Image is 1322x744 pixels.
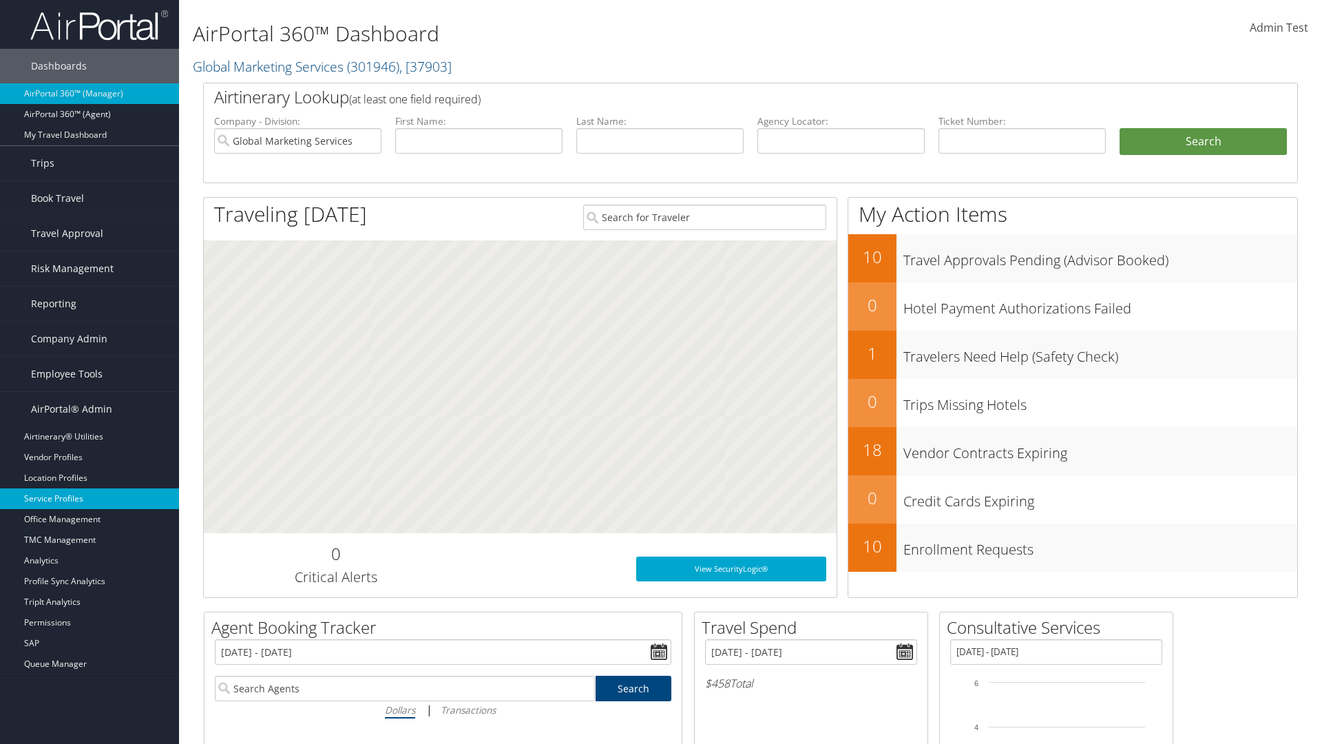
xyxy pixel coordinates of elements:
h2: 1 [848,342,896,365]
h2: Airtinerary Lookup [214,85,1196,109]
span: AirPortal® Admin [31,392,112,426]
span: Admin Test [1250,20,1308,35]
a: Search [596,676,672,701]
a: 0Trips Missing Hotels [848,379,1297,427]
h6: Total [705,676,917,691]
h2: 0 [848,390,896,413]
a: 1Travelers Need Help (Safety Check) [848,331,1297,379]
i: Dollars [385,703,415,716]
label: Ticket Number: [938,114,1106,128]
a: 18Vendor Contracts Expiring [848,427,1297,475]
h3: Travel Approvals Pending (Advisor Booked) [903,244,1297,270]
h3: Travelers Need Help (Safety Check) [903,340,1297,366]
h1: Traveling [DATE] [214,200,367,229]
a: 10Enrollment Requests [848,524,1297,572]
span: Reporting [31,287,76,321]
span: Book Travel [31,181,84,216]
span: Travel Approval [31,216,103,251]
span: Employee Tools [31,357,103,391]
tspan: 4 [974,723,978,732]
h2: Consultative Services [947,616,1173,639]
a: Global Marketing Services [193,57,452,76]
label: Agency Locator: [757,114,925,128]
label: Company - Division: [214,114,381,128]
tspan: 6 [974,679,978,688]
span: Company Admin [31,322,107,356]
button: Search [1120,128,1287,156]
label: First Name: [395,114,563,128]
label: Last Name: [576,114,744,128]
h3: Hotel Payment Authorizations Failed [903,292,1297,318]
h3: Trips Missing Hotels [903,389,1297,415]
h2: Agent Booking Tracker [211,616,682,639]
a: 10Travel Approvals Pending (Advisor Booked) [848,234,1297,282]
h2: Travel Spend [702,616,927,639]
h2: 10 [848,535,896,558]
h2: 0 [848,293,896,317]
h1: My Action Items [848,200,1297,229]
a: View SecurityLogic® [636,557,826,581]
h3: Vendor Contracts Expiring [903,437,1297,463]
h3: Critical Alerts [214,568,457,587]
h2: 18 [848,438,896,462]
span: , [ 37903 ] [399,57,452,76]
h2: 0 [848,486,896,510]
span: $458 [705,676,730,691]
h2: 10 [848,245,896,269]
h3: Credit Cards Expiring [903,485,1297,511]
div: | [215,701,671,719]
img: airportal-logo.png [30,9,168,41]
i: Transactions [441,703,496,716]
h1: AirPortal 360™ Dashboard [193,19,936,48]
span: (at least one field required) [349,92,481,107]
span: Dashboards [31,49,87,83]
span: ( 301946 ) [347,57,399,76]
h3: Enrollment Requests [903,533,1297,559]
span: Trips [31,146,54,180]
a: 0Credit Cards Expiring [848,475,1297,524]
input: Search for Traveler [583,205,826,230]
h2: 0 [214,542,457,566]
a: 0Hotel Payment Authorizations Failed [848,282,1297,331]
span: Risk Management [31,251,114,286]
a: Admin Test [1250,7,1308,50]
input: Search Agents [215,676,595,701]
